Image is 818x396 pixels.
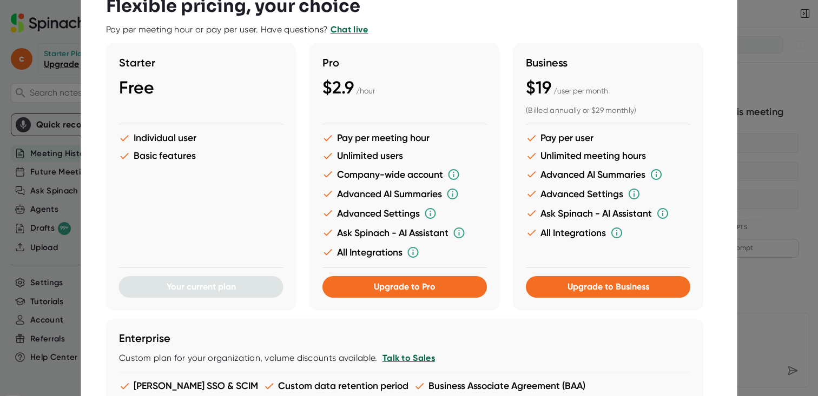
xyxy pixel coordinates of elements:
li: Advanced AI Summaries [322,187,487,200]
li: Advanced Settings [322,207,487,220]
h3: Enterprise [119,332,690,345]
li: Company-wide account [322,168,487,181]
li: All Integrations [322,246,487,259]
li: Advanced Settings [526,187,690,200]
button: Your current plan [119,276,283,298]
li: Ask Spinach - AI Assistant [322,226,487,239]
h3: Pro [322,56,487,69]
li: Unlimited meeting hours [526,150,690,162]
li: Individual user [119,132,283,144]
a: Talk to Sales [382,353,434,363]
span: $19 [526,77,551,98]
span: Your current plan [167,281,236,292]
span: / hour [356,86,375,95]
h3: Starter [119,56,283,69]
li: Unlimited users [322,150,487,162]
button: Upgrade to Pro [322,276,487,298]
a: Chat live [331,24,368,35]
div: Pay per meeting hour or pay per user. Have questions? [106,24,368,35]
div: Custom plan for your organization, volume discounts available. [119,353,690,364]
span: / user per month [553,86,608,95]
li: Business Associate Agreement (BAA) [414,380,585,392]
li: All Integrations [526,226,690,239]
div: (Billed annually or $29 monthly) [526,106,690,116]
li: Ask Spinach - AI Assistant [526,207,690,220]
h3: Business [526,56,690,69]
button: Upgrade to Business [526,276,690,298]
span: $2.9 [322,77,354,98]
li: Basic features [119,150,283,162]
li: Pay per meeting hour [322,132,487,144]
span: Upgrade to Business [567,281,649,292]
li: Advanced AI Summaries [526,168,690,181]
span: Free [119,77,154,98]
li: Custom data retention period [263,380,408,392]
li: Pay per user [526,132,690,144]
li: [PERSON_NAME] SSO & SCIM [119,380,258,392]
span: Upgrade to Pro [374,281,436,292]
